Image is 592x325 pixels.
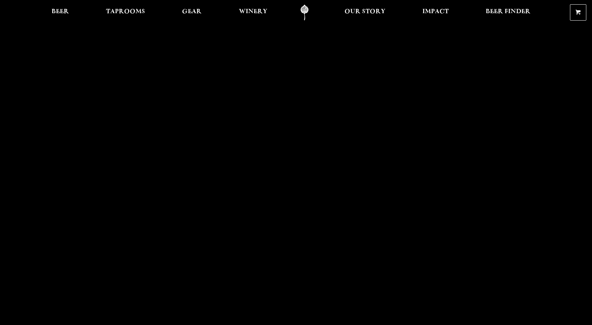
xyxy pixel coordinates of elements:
[481,5,535,21] a: Beer Finder
[291,5,318,21] a: Odell Home
[234,5,272,21] a: Winery
[239,9,267,15] span: Winery
[47,5,74,21] a: Beer
[177,5,206,21] a: Gear
[106,9,145,15] span: Taprooms
[486,9,530,15] span: Beer Finder
[52,9,69,15] span: Beer
[340,5,390,21] a: Our Story
[422,9,449,15] span: Impact
[345,9,385,15] span: Our Story
[182,9,202,15] span: Gear
[101,5,150,21] a: Taprooms
[418,5,453,21] a: Impact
